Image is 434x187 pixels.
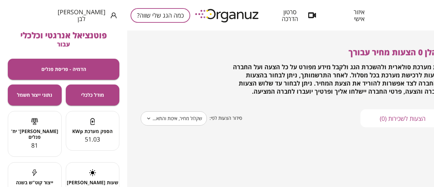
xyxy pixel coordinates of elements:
[141,109,207,128] div: שקלול מחיר, איכות והתאמה
[348,8,370,22] span: איזור אישי
[131,8,190,23] button: כמה הגג שלי שווה?
[66,85,120,106] button: מודל כלכלי
[265,8,326,22] button: סרטון הדרכה
[8,128,61,140] span: [PERSON_NAME]' יח' פנלים
[17,92,52,98] span: נתוני ייצור חשמל
[54,8,109,22] span: [PERSON_NAME] לבן
[190,6,265,25] img: logo
[66,128,119,134] span: הספק מערכת KWp
[8,85,62,106] button: נתוני ייצור חשמל
[275,8,305,22] span: סרטון הדרכה
[85,135,100,143] span: 51.03
[31,141,38,149] span: 81
[210,115,242,121] span: סידור הצעות לפי:
[8,180,61,185] span: ייצור קוט"ש בשנה
[41,66,86,72] span: הדמיה - פריסת פנלים
[54,8,117,22] button: [PERSON_NAME] לבן
[57,40,70,48] span: עבור
[8,59,119,80] button: הדמיה - פריסת פנלים
[81,92,104,98] span: מודל כלכלי
[20,30,107,41] span: פוטנציאל אנרגטי וכלכלי
[338,8,380,22] button: איזור אישי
